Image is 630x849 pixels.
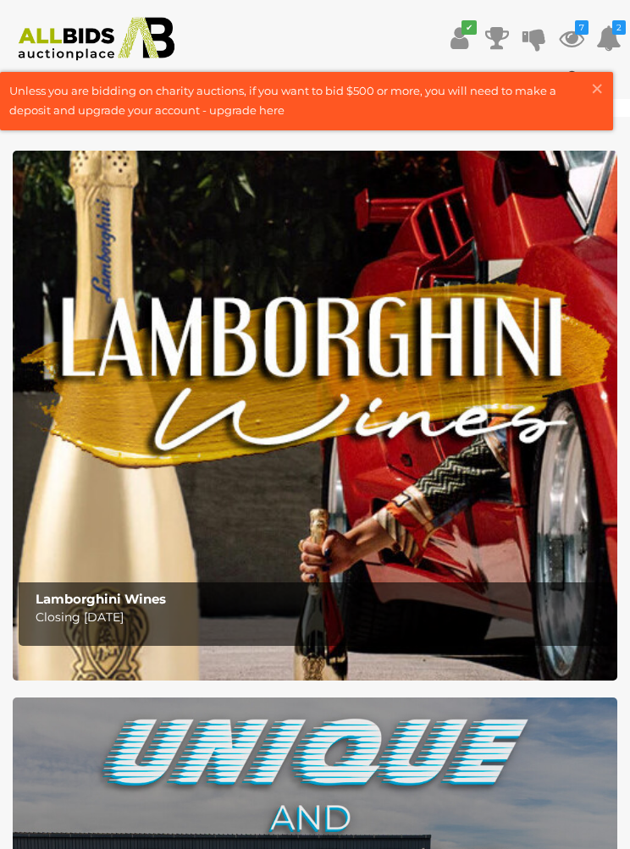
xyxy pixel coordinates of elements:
[612,20,626,35] i: 2
[447,23,472,53] a: ✔
[13,151,617,680] a: Lamborghini Wines Lamborghini Wines Closing [DATE]
[589,72,605,105] span: ×
[13,151,617,680] img: Lamborghini Wines
[461,20,477,35] i: ✔
[9,17,183,61] img: Allbids.com.au
[596,23,622,53] a: 2
[559,23,584,53] a: 7
[575,20,589,35] i: 7
[36,607,602,628] p: Closing [DATE]
[36,591,166,607] b: Lamborghini Wines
